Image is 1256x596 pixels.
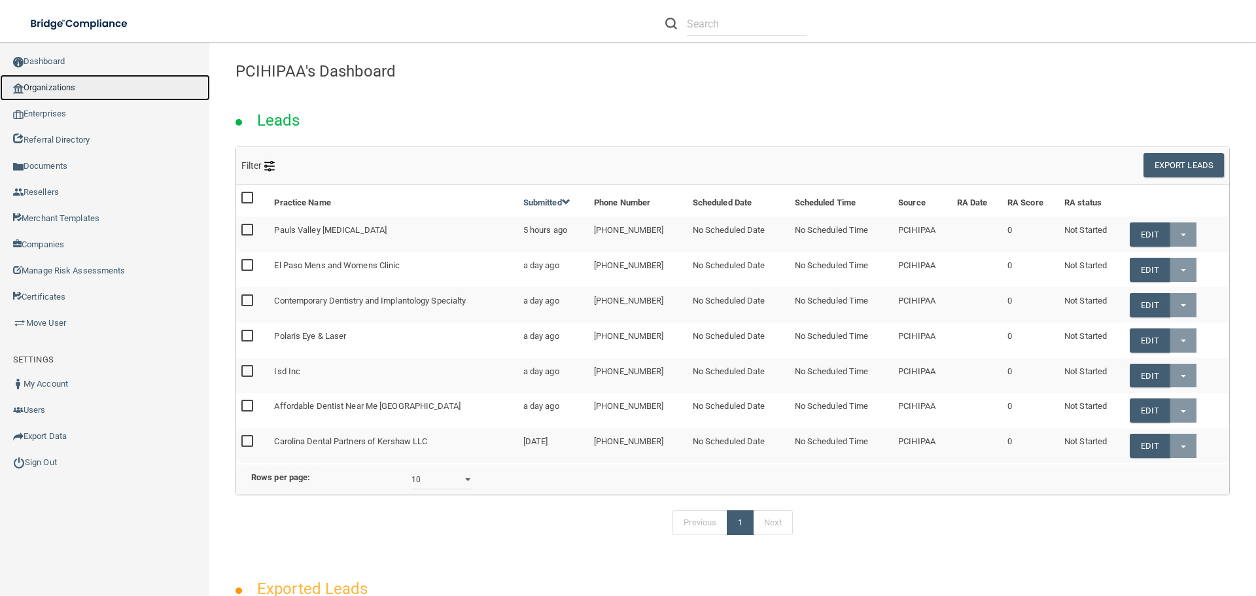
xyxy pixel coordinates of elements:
td: Not Started [1059,358,1125,393]
a: Edit [1130,258,1170,282]
td: [DATE] [518,429,589,463]
td: [PHONE_NUMBER] [589,217,688,252]
img: ic-search.3b580494.png [665,18,677,29]
td: 0 [1002,287,1059,323]
td: Affordable Dentist Near Me [GEOGRAPHIC_DATA] [269,393,517,429]
td: 0 [1002,393,1059,429]
td: [PHONE_NUMBER] [589,323,688,358]
img: ic_user_dark.df1a06c3.png [13,379,24,389]
td: PCIHIPAA [893,429,952,463]
td: a day ago [518,323,589,358]
th: RA Score [1002,185,1059,217]
th: Source [893,185,952,217]
a: Edit [1130,293,1170,317]
td: PCIHIPAA [893,358,952,393]
iframe: Drift Widget Chat Controller [1030,503,1240,555]
img: icon-filter@2x.21656d0b.png [264,161,275,171]
a: 1 [727,510,754,535]
img: briefcase.64adab9b.png [13,317,26,330]
img: icon-export.b9366987.png [13,431,24,442]
td: [PHONE_NUMBER] [589,358,688,393]
th: Scheduled Time [790,185,893,217]
td: No Scheduled Time [790,287,893,323]
td: a day ago [518,287,589,323]
td: Not Started [1059,323,1125,358]
img: ic_reseller.de258add.png [13,187,24,198]
a: Edit [1130,328,1170,353]
a: Edit [1130,398,1170,423]
img: enterprise.0d942306.png [13,110,24,119]
h4: PCIHIPAA's Dashboard [235,63,1230,80]
th: Phone Number [589,185,688,217]
label: SETTINGS [13,352,54,368]
td: 0 [1002,217,1059,252]
td: No Scheduled Time [790,217,893,252]
td: PCIHIPAA [893,217,952,252]
td: No Scheduled Date [688,358,790,393]
td: No Scheduled Date [688,429,790,463]
td: PCIHIPAA [893,393,952,429]
input: Search [687,12,807,36]
th: Scheduled Date [688,185,790,217]
button: Export Leads [1143,153,1224,177]
b: Rows per page: [251,472,310,482]
a: Previous [672,510,727,535]
td: 0 [1002,323,1059,358]
td: [PHONE_NUMBER] [589,252,688,287]
th: RA Date [952,185,1002,217]
td: 0 [1002,252,1059,287]
td: a day ago [518,358,589,393]
td: 0 [1002,358,1059,393]
td: Not Started [1059,429,1125,463]
a: Edit [1130,222,1170,247]
td: No Scheduled Date [688,252,790,287]
img: ic_dashboard_dark.d01f4a41.png [13,57,24,67]
td: No Scheduled Time [790,429,893,463]
td: PCIHIPAA [893,287,952,323]
img: bridge_compliance_login_screen.278c3ca4.svg [20,10,140,37]
td: No Scheduled Time [790,323,893,358]
img: ic_power_dark.7ecde6b1.png [13,457,25,468]
td: Not Started [1059,252,1125,287]
td: No Scheduled Date [688,287,790,323]
td: No Scheduled Time [790,393,893,429]
td: No Scheduled Time [790,358,893,393]
th: Practice Name [269,185,517,217]
a: Edit [1130,364,1170,388]
td: [PHONE_NUMBER] [589,287,688,323]
img: organization-icon.f8decf85.png [13,83,24,94]
td: 5 hours ago [518,217,589,252]
h2: Leads [244,102,313,139]
td: Not Started [1059,393,1125,429]
td: [PHONE_NUMBER] [589,393,688,429]
td: Contemporary Dentistry and Implantology Specialty [269,287,517,323]
td: Isd Inc [269,358,517,393]
img: icon-documents.8dae5593.png [13,162,24,172]
td: Pauls Valley [MEDICAL_DATA] [269,217,517,252]
td: a day ago [518,252,589,287]
td: No Scheduled Date [688,323,790,358]
td: 0 [1002,429,1059,463]
td: Not Started [1059,217,1125,252]
span: Filter [241,160,275,171]
td: No Scheduled Time [790,252,893,287]
a: Submitted [523,198,570,207]
td: Polaris Eye & Laser [269,323,517,358]
td: PCIHIPAA [893,252,952,287]
td: a day ago [518,393,589,429]
td: No Scheduled Date [688,217,790,252]
td: Not Started [1059,287,1125,323]
th: RA status [1059,185,1125,217]
td: El Paso Mens and Womens Clinic [269,252,517,287]
td: PCIHIPAA [893,323,952,358]
a: Next [753,510,792,535]
td: [PHONE_NUMBER] [589,429,688,463]
td: No Scheduled Date [688,393,790,429]
img: icon-users.e205127d.png [13,405,24,415]
a: Edit [1130,434,1170,458]
td: Carolina Dental Partners of Kershaw LLC [269,429,517,463]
